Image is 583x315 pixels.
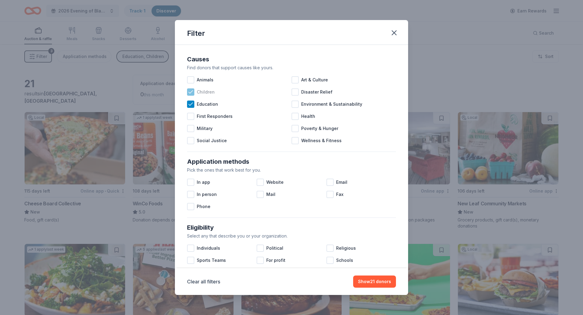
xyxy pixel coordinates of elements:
[187,278,220,285] button: Clear all filters
[197,137,227,144] span: Social Justice
[301,125,338,132] span: Poverty & Hunger
[301,137,342,144] span: Wellness & Fitness
[266,191,275,198] span: Mail
[197,125,213,132] span: Military
[301,113,315,120] span: Health
[353,276,396,288] button: Show21 donors
[336,191,343,198] span: Fax
[197,179,210,186] span: In app
[266,245,283,252] span: Political
[197,257,226,264] span: Sports Teams
[336,179,347,186] span: Email
[197,88,215,96] span: Children
[187,166,396,174] div: Pick the ones that work best for you.
[187,223,396,232] div: Eligibility
[197,76,213,84] span: Animals
[266,179,284,186] span: Website
[301,101,362,108] span: Environment & Sustainability
[266,257,285,264] span: For profit
[301,88,332,96] span: Disaster Relief
[197,245,220,252] span: Individuals
[197,113,233,120] span: First Responders
[187,232,396,240] div: Select any that describe you or your organization.
[187,157,396,166] div: Application methods
[301,76,328,84] span: Art & Culture
[187,29,205,38] div: Filter
[197,191,217,198] span: In person
[336,245,356,252] span: Religious
[336,257,353,264] span: Schools
[187,54,396,64] div: Causes
[197,101,218,108] span: Education
[187,64,396,71] div: Find donors that support causes like yours.
[197,203,210,210] span: Phone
